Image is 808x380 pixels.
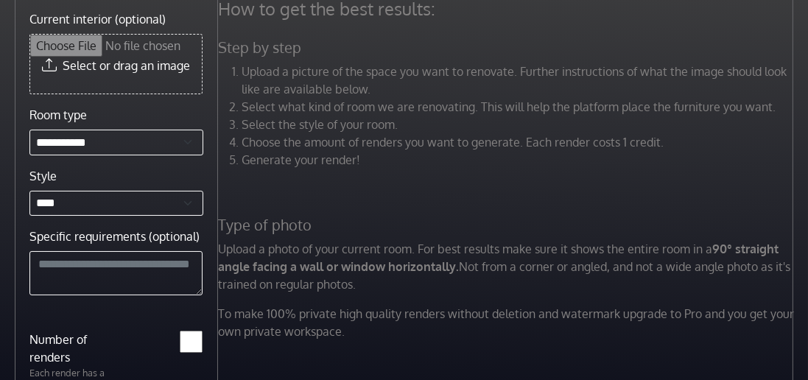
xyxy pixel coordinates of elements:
[209,216,806,234] h5: Type of photo
[209,305,806,340] p: To make 100% private high quality renders without deletion and watermark upgrade to Pro and you g...
[242,98,797,116] li: Select what kind of room we are renovating. This will help the platform place the furniture you w...
[29,167,57,185] label: Style
[29,228,200,245] label: Specific requirements (optional)
[209,38,806,57] h5: Step by step
[21,331,116,366] label: Number of renders
[242,151,797,169] li: Generate your render!
[29,10,166,28] label: Current interior (optional)
[209,240,806,293] p: Upload a photo of your current room. For best results make sure it shows the entire room in a Not...
[242,133,797,151] li: Choose the amount of renders you want to generate. Each render costs 1 credit.
[218,242,779,274] strong: 90° straight angle facing a wall or window horizontally.
[29,106,87,124] label: Room type
[242,63,797,98] li: Upload a picture of the space you want to renovate. Further instructions of what the image should...
[242,116,797,133] li: Select the style of your room.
